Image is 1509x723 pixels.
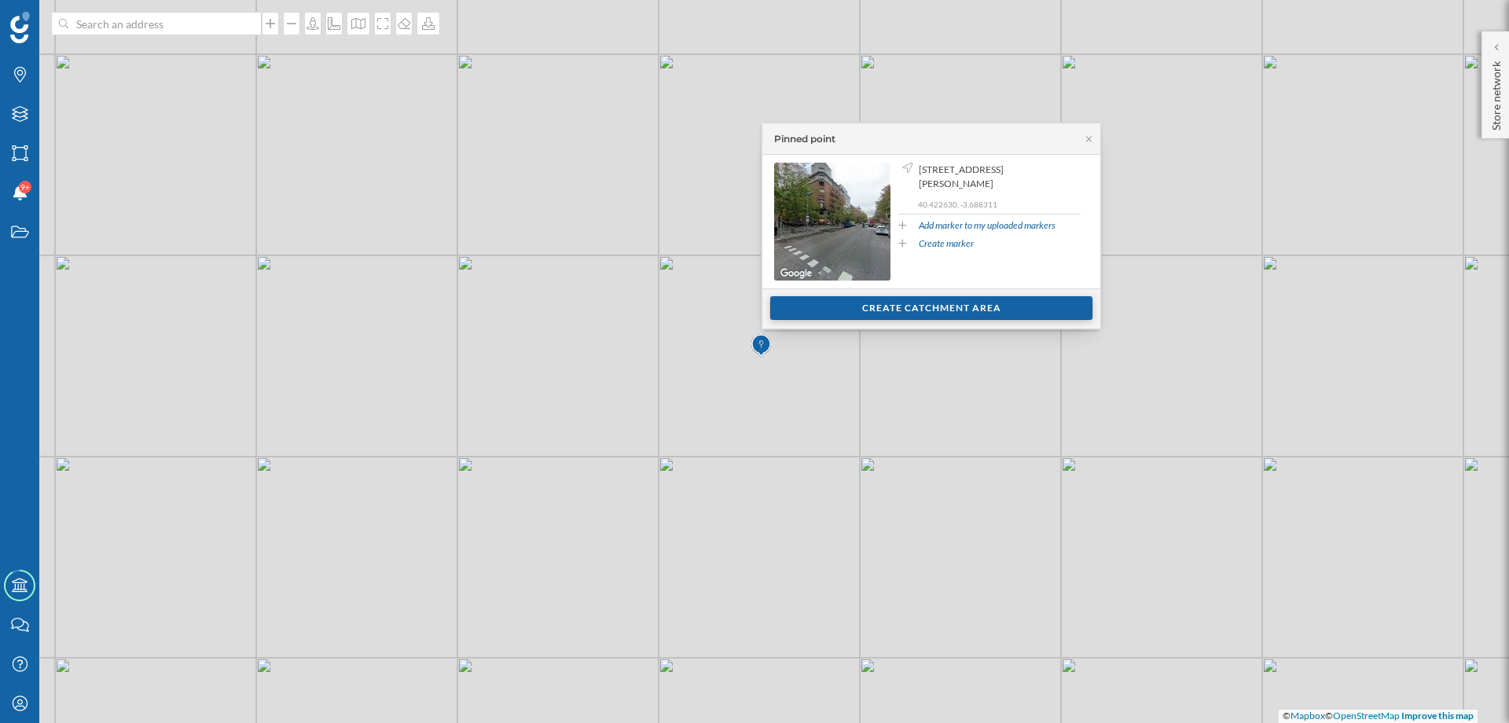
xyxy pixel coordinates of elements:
div: Pinned point [774,132,835,146]
a: Improve this map [1401,710,1474,721]
div: © © [1279,710,1478,723]
img: Marker [751,330,771,361]
p: Store network [1489,55,1504,130]
img: Geoblink Logo [10,12,30,43]
p: 40.422630, -3.688311 [918,199,1081,210]
span: Soporte [33,11,89,25]
img: streetview [774,163,890,281]
a: Add marker to my uploaded markers [919,218,1056,233]
a: OpenStreetMap [1333,710,1400,721]
a: Mapbox [1291,710,1325,721]
a: Create marker [919,237,974,251]
span: [STREET_ADDRESS][PERSON_NAME] [919,163,1077,191]
span: 9+ [20,179,30,195]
